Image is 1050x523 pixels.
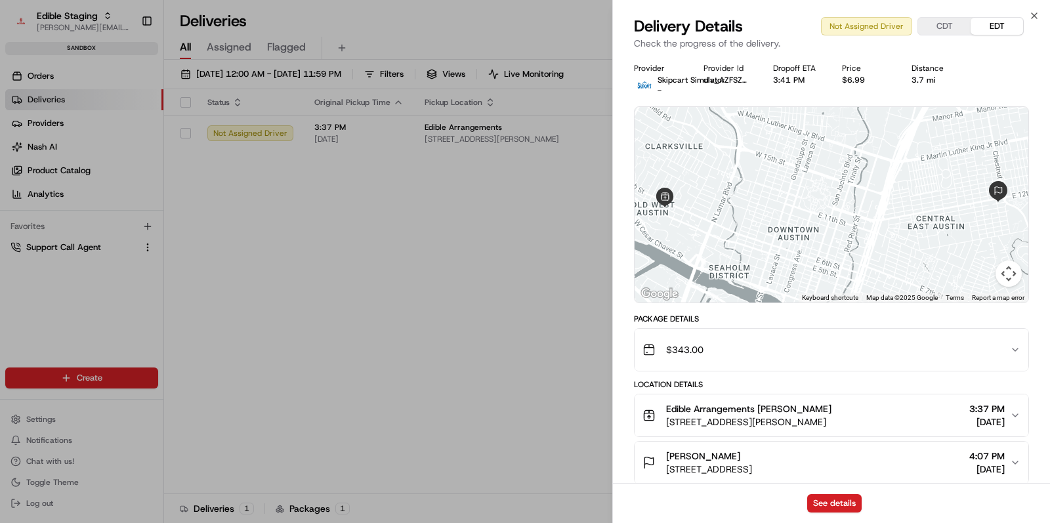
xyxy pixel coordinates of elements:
[658,75,725,85] span: Skipcart Simulator
[946,294,964,301] a: Terms
[969,463,1005,476] span: [DATE]
[703,63,752,73] div: Provider Id
[13,192,24,202] div: 📗
[223,129,239,145] button: Start new chat
[111,192,121,202] div: 💻
[131,222,159,232] span: Pylon
[969,450,1005,463] span: 4:07 PM
[634,37,1029,50] p: Check the progress of the delivery.
[635,394,1028,436] button: Edible Arrangements [PERSON_NAME][STREET_ADDRESS][PERSON_NAME]3:37 PM[DATE]
[93,222,159,232] a: Powered byPylon
[842,75,891,85] div: $6.99
[842,63,891,73] div: Price
[34,85,217,98] input: Clear
[912,75,960,85] div: 3.7 mi
[971,18,1023,35] button: EDT
[124,190,211,203] span: API Documentation
[634,75,655,96] img: skipcart.png
[634,16,743,37] span: Delivery Details
[666,343,703,356] span: $343.00
[13,13,39,39] img: Nash
[773,75,822,85] div: 3:41 PM
[807,494,862,513] button: See details
[703,75,752,85] button: dlv_AZFSZwoNBCJz4XxyijC3KH
[866,294,938,301] span: Map data ©2025 Google
[45,138,166,149] div: We're available if you need us!
[969,415,1005,429] span: [DATE]
[658,85,661,96] span: -
[912,63,960,73] div: Distance
[635,442,1028,484] button: [PERSON_NAME][STREET_ADDRESS]4:07 PM[DATE]
[106,185,216,209] a: 💻API Documentation
[996,261,1022,287] button: Map camera controls
[773,63,822,73] div: Dropoff ETA
[918,18,971,35] button: CDT
[26,190,100,203] span: Knowledge Base
[13,52,239,73] p: Welcome 👋
[972,294,1024,301] a: Report a map error
[635,329,1028,371] button: $343.00
[8,185,106,209] a: 📗Knowledge Base
[638,285,681,303] img: Google
[969,402,1005,415] span: 3:37 PM
[634,63,682,73] div: Provider
[802,293,858,303] button: Keyboard shortcuts
[666,463,752,476] span: [STREET_ADDRESS]
[634,314,1029,324] div: Package Details
[666,450,740,463] span: [PERSON_NAME]
[45,125,215,138] div: Start new chat
[666,415,831,429] span: [STREET_ADDRESS][PERSON_NAME]
[13,125,37,149] img: 1736555255976-a54dd68f-1ca7-489b-9aae-adbdc363a1c4
[666,402,831,415] span: Edible Arrangements [PERSON_NAME]
[638,285,681,303] a: Open this area in Google Maps (opens a new window)
[634,379,1029,390] div: Location Details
